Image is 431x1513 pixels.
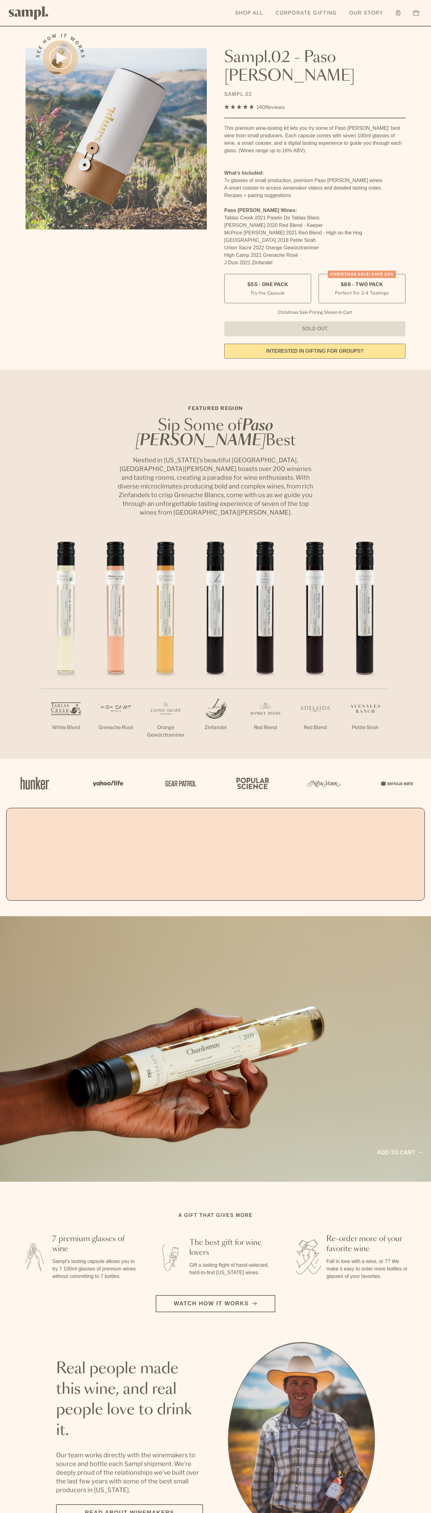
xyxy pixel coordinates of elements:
p: Featured Region [116,405,315,412]
div: 140Reviews [224,103,285,111]
h2: Sip Some of Best [116,418,315,448]
h3: The best gift for wine lovers [189,1238,274,1258]
a: interested in gifting for groups? [224,344,405,359]
span: Tablas Creek 2021 Patelin De Tablas Blanc [224,215,320,220]
h1: Sampl.02 - Paso [PERSON_NAME] [224,48,405,86]
p: Gift a tasting flight of hand-selected, hard-to-find [US_STATE] wines. [189,1261,274,1276]
span: Union Sacre 2022 Orange Gewürztraminer [224,245,319,250]
span: Reviews [265,104,285,110]
p: Fall in love with a wine, or 7? We make it easy to order more bottles or glasses of your favorites. [326,1258,411,1280]
a: Shop All [232,6,266,20]
span: $55 - One Pack [247,281,288,288]
li: 4 / 7 [191,537,240,751]
p: SAMPL.02 [224,91,405,98]
span: High Camp 2021 Grenache Rosé [224,252,298,258]
li: 2 / 7 [91,537,141,751]
p: Our team works directly with the winemakers to source and bottle each Sampl shipment. We’re deepl... [56,1451,203,1494]
li: 6 / 7 [290,537,340,751]
li: Christmas Sale Pricing Shown In Cart [275,309,355,315]
img: Artboard_3_0b291449-6e8c-4d07-b2c2-3f3601a19cd1_x450.png [305,770,343,797]
div: CHRISTMAS SALE! Save 20% [328,271,396,278]
li: 5 / 7 [240,537,290,751]
p: Zinfandel [191,724,240,731]
p: Red Blend [240,724,290,731]
li: Recipes + pairing suggestions [224,192,405,199]
small: Try the Capsule [250,290,285,296]
p: Sampl's tasting capsule allows you to try 7 100ml glasses of premium wines without committing to ... [52,1258,137,1280]
div: This premium wine-tasting kit lets you try some of Paso [PERSON_NAME]' best wine from small produ... [224,125,405,154]
strong: What’s Included: [224,170,264,176]
strong: Paso [PERSON_NAME] Wines: [224,208,297,213]
img: Artboard_5_7fdae55a-36fd-43f7-8bfd-f74a06a2878e_x450.png [161,770,198,797]
a: Add to cart [377,1148,422,1157]
span: J Dusi 2021 Zinfandel [224,260,272,265]
button: See how it works [43,40,78,75]
p: Petite Sirah [340,724,390,731]
em: Paso [PERSON_NAME] [135,418,273,448]
p: White Blend [41,724,91,731]
h2: A gift that gives more [178,1212,253,1219]
h2: Real people made this wine, and real people love to drink it. [56,1359,203,1441]
img: Artboard_7_5b34974b-f019-449e-91fb-745f8d0877ee_x450.png [377,770,415,797]
li: 7 / 7 [340,537,390,751]
a: Our Story [346,6,386,20]
button: Watch how it works [156,1295,275,1312]
h3: Re-order more of your favorite wine [326,1234,411,1254]
p: Nestled in [US_STATE]’s beautiful [GEOGRAPHIC_DATA], [GEOGRAPHIC_DATA][PERSON_NAME] boasts over 2... [116,456,315,517]
a: Corporate Gifting [272,6,340,20]
li: 1 / 7 [41,537,91,751]
p: Grenache Rosé [91,724,141,731]
button: Sold Out [224,321,405,336]
span: [PERSON_NAME] 2020 Red Blend - Keeper [224,223,323,228]
img: Artboard_6_04f9a106-072f-468a-bdd7-f11783b05722_x450.png [88,770,126,797]
p: Red Blend [290,724,340,731]
h3: 7 premium glasses of wine [52,1234,137,1254]
img: Artboard_4_28b4d326-c26e-48f9-9c80-911f17d6414e_x450.png [233,770,270,797]
p: Orange Gewürztraminer [141,724,191,739]
span: $88 - Two Pack [341,281,383,288]
li: A smart coaster to access winemaker videos and detailed tasting notes. [224,184,405,192]
small: Perfect For 2-4 Tastings [335,290,389,296]
li: 3 / 7 [141,537,191,759]
span: 140 [257,104,265,110]
span: McPrice [PERSON_NAME] 2021 Red Blend - High on the Hog [224,230,362,235]
li: 7x glasses of small production, premium Paso [PERSON_NAME] wines [224,177,405,184]
img: Sampl logo [9,6,49,20]
img: Artboard_1_c8cd28af-0030-4af1-819c-248e302c7f06_x450.png [16,770,54,797]
span: [GEOGRAPHIC_DATA] 2018 Petite Sirah [224,238,316,243]
img: Sampl.02 - Paso Robles [26,48,207,229]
